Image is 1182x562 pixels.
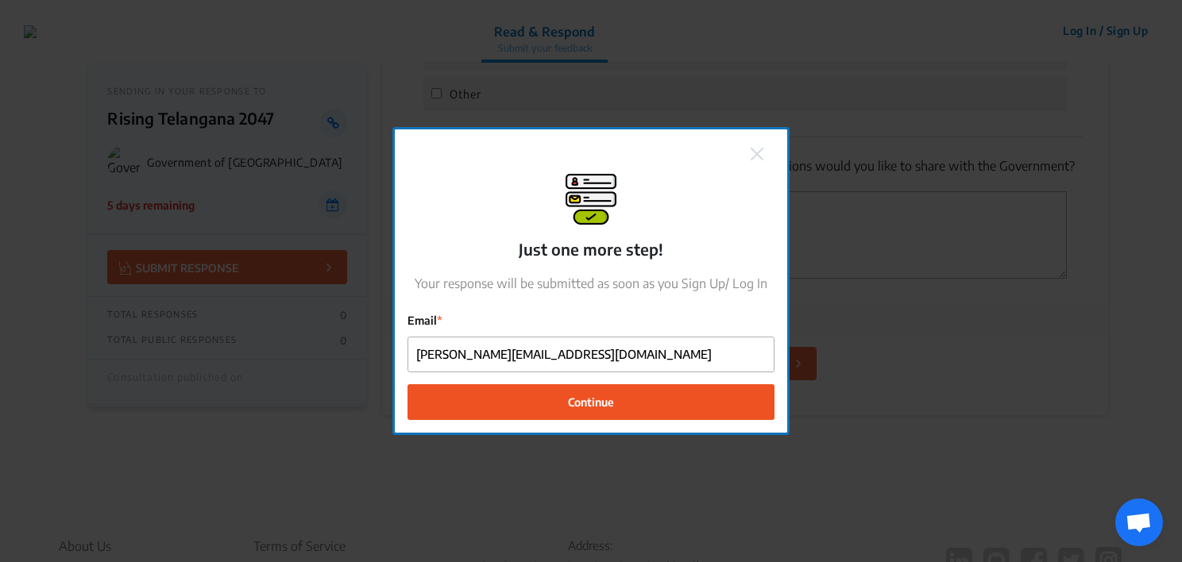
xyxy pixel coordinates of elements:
[408,337,774,371] input: Email
[519,237,663,261] p: Just one more step!
[408,312,774,329] label: Email
[415,274,767,293] p: Your response will be submitted as soon as you Sign Up/ Log In
[408,384,774,420] button: Continue
[568,394,614,410] span: Continue
[1115,498,1163,546] div: Open chat
[566,174,616,225] img: signup-modal.png
[751,148,763,160] img: close.png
